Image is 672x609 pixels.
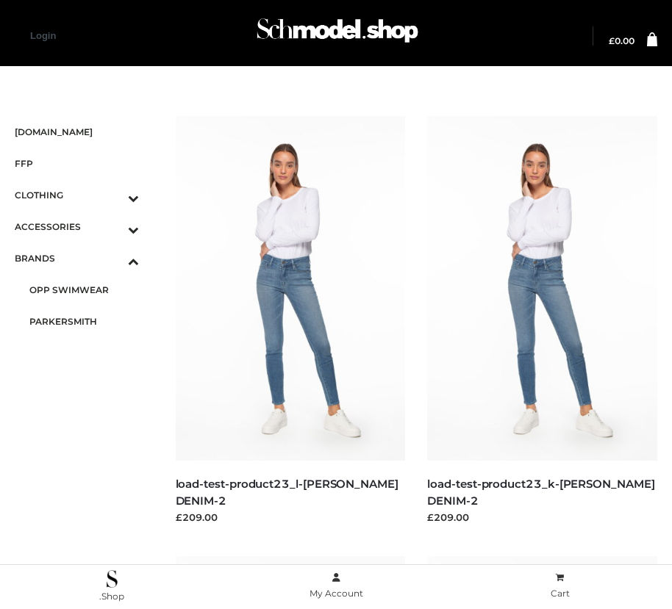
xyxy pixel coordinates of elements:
button: Toggle Submenu [87,179,139,211]
a: Cart [448,569,672,602]
span: OPP SWIMWEAR [29,281,139,298]
button: Toggle Submenu [87,211,139,242]
a: My Account [224,569,448,602]
img: .Shop [107,570,118,588]
span: PARKERSMITH [29,313,139,330]
span: Cart [551,588,570,599]
span: £ [609,35,615,46]
bdi: 0.00 [609,35,635,46]
a: load-test-product23_l-[PERSON_NAME] DENIM-2 [176,477,398,508]
div: £209.00 [176,510,406,525]
span: My Account [310,588,363,599]
a: BRANDSToggle Submenu [15,242,139,274]
a: load-test-product23_k-[PERSON_NAME] DENIM-2 [427,477,654,508]
a: Login [30,30,56,41]
a: [DOMAIN_NAME] [15,116,139,148]
img: Schmodel Admin 964 [253,8,422,60]
span: FFP [15,155,139,172]
a: OPP SWIMWEAR [29,274,139,306]
span: CLOTHING [15,187,139,203]
a: PARKERSMITH [29,306,139,337]
a: Schmodel Admin 964 [250,12,422,60]
a: ACCESSORIESToggle Submenu [15,211,139,242]
span: ACCESSORIES [15,218,139,235]
a: CLOTHINGToggle Submenu [15,179,139,211]
a: £0.00 [609,37,635,46]
span: BRANDS [15,250,139,267]
span: [DOMAIN_NAME] [15,123,139,140]
div: £209.00 [427,510,657,525]
a: FFP [15,148,139,179]
button: Toggle Submenu [87,242,139,274]
span: .Shop [99,591,124,602]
